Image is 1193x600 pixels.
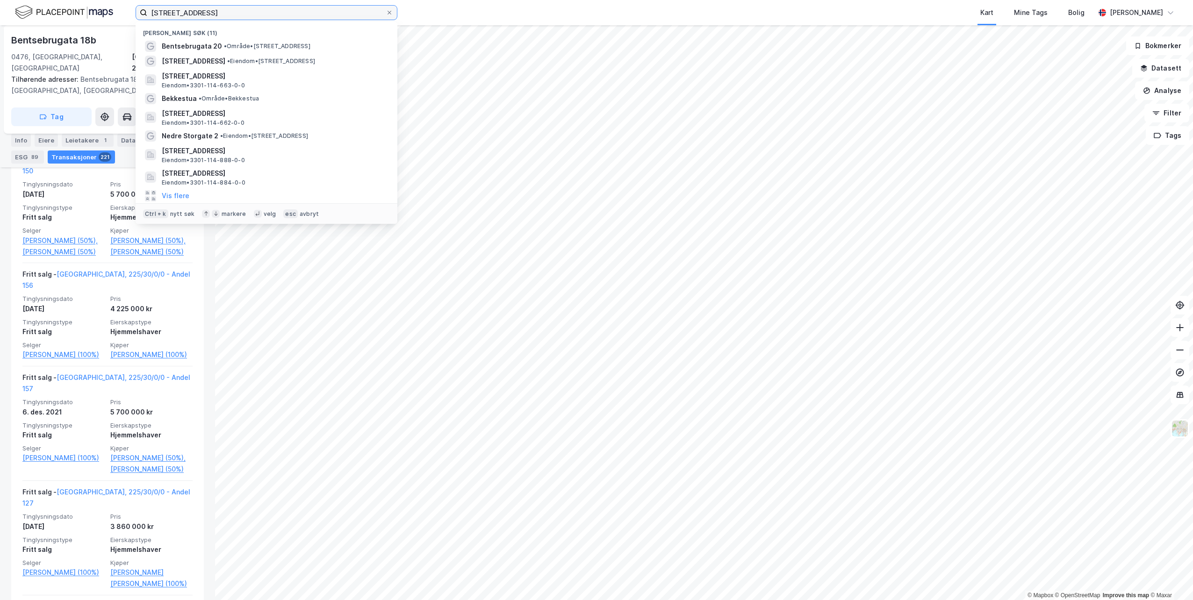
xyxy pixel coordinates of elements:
a: [PERSON_NAME] (50%) [110,246,193,257]
div: 89 [29,152,40,162]
div: Hjemmelshaver [110,544,193,555]
div: Info [11,134,31,147]
a: [PERSON_NAME] (100%) [22,349,105,360]
span: Tinglysningstype [22,536,105,544]
span: Tinglysningsdato [22,513,105,521]
div: 221 [99,152,111,162]
div: 4 225 000 kr [110,303,193,314]
div: avbryt [300,210,319,218]
div: markere [222,210,246,218]
div: Bentsebrugata 18b [11,33,98,48]
div: nytt søk [170,210,195,218]
span: Tilhørende adresser: [11,75,80,83]
span: Kjøper [110,227,193,235]
a: [PERSON_NAME] (50%) [22,246,105,257]
div: [DATE] [22,521,105,532]
span: • [220,132,223,139]
button: Datasett [1132,59,1189,78]
div: Fritt salg [22,544,105,555]
span: Selger [22,227,105,235]
div: Fritt salg [22,326,105,337]
div: Kart [980,7,993,18]
span: Tinglysningsdato [22,295,105,303]
a: [PERSON_NAME] (50%), [22,235,105,246]
button: Analyse [1135,81,1189,100]
button: Tag [11,107,92,126]
span: Tinglysningsdato [22,398,105,406]
span: Pris [110,180,193,188]
div: Hjemmelshaver [110,326,193,337]
div: Hjemmelshaver [110,212,193,223]
span: Pris [110,513,193,521]
div: Bolig [1068,7,1085,18]
div: Hjemmelshaver [110,429,193,441]
div: Fritt salg [22,429,105,441]
span: Tinglysningstype [22,318,105,326]
div: Fritt salg - [22,486,193,513]
div: Fritt salg - [22,269,193,295]
span: [STREET_ADDRESS] [162,145,386,157]
span: Område • Bekkestua [199,95,259,102]
div: 3 860 000 kr [110,521,193,532]
a: [PERSON_NAME] (100%) [110,349,193,360]
input: Søk på adresse, matrikkel, gårdeiere, leietakere eller personer [147,6,386,20]
div: [GEOGRAPHIC_DATA], 225/30 [132,51,204,74]
button: Tags [1146,126,1189,145]
span: Eiendom • 3301-114-663-0-0 [162,82,245,89]
div: ESG [11,150,44,164]
span: Eierskapstype [110,204,193,212]
div: Kontrollprogram for chat [1146,555,1193,600]
a: OpenStreetMap [1055,592,1100,599]
div: Bentsebrugata 18d, [GEOGRAPHIC_DATA], [GEOGRAPHIC_DATA] 18a [11,74,196,96]
img: logo.f888ab2527a4732fd821a326f86c7f29.svg [15,4,113,21]
span: Tinglysningsdato [22,180,105,188]
a: [PERSON_NAME] (100%) [22,452,105,464]
span: Selger [22,559,105,567]
span: Kjøper [110,444,193,452]
a: [GEOGRAPHIC_DATA], 225/30/0/0 - Andel 156 [22,270,190,289]
button: Vis flere [162,190,189,201]
span: Eierskapstype [110,318,193,326]
a: [PERSON_NAME] (50%), [110,452,193,464]
span: Selger [22,444,105,452]
button: Filter [1144,104,1189,122]
div: Fritt salg - [22,372,193,398]
span: Pris [110,398,193,406]
span: Eierskapstype [110,536,193,544]
span: [STREET_ADDRESS] [162,168,386,179]
span: Eiendom • 3301-114-662-0-0 [162,119,244,127]
span: Eiendom • 3301-114-888-0-0 [162,157,245,164]
span: Eiendom • 3301-114-884-0-0 [162,179,245,186]
a: [PERSON_NAME] [PERSON_NAME] (100%) [110,567,193,589]
span: Kjøper [110,559,193,567]
img: Z [1171,420,1189,437]
div: 6. des. 2021 [22,407,105,418]
iframe: Chat Widget [1146,555,1193,600]
span: • [224,43,227,50]
span: Bentsebrugata 20 [162,41,222,52]
a: [PERSON_NAME] (100%) [22,567,105,578]
span: Tinglysningstype [22,204,105,212]
div: [PERSON_NAME] [1110,7,1163,18]
span: Selger [22,341,105,349]
div: velg [264,210,276,218]
button: Bokmerker [1126,36,1189,55]
div: 5 700 000 kr [110,407,193,418]
span: Nedre Storgate 2 [162,130,218,142]
div: 0476, [GEOGRAPHIC_DATA], [GEOGRAPHIC_DATA] [11,51,132,74]
span: • [199,95,201,102]
div: esc [283,209,298,219]
div: Fritt salg - [22,155,193,181]
a: [GEOGRAPHIC_DATA], 225/30/0/0 - Andel 127 [22,488,190,507]
a: [PERSON_NAME] (50%) [110,464,193,475]
span: Eiendom • [STREET_ADDRESS] [220,132,308,140]
div: [PERSON_NAME] søk (11) [136,22,397,39]
div: Eiere [35,134,58,147]
div: Transaksjoner [48,150,115,164]
span: [STREET_ADDRESS] [162,56,225,67]
div: Datasett [117,134,152,147]
div: 5 700 000 kr [110,189,193,200]
div: Mine Tags [1014,7,1048,18]
a: Improve this map [1103,592,1149,599]
div: Ctrl + k [143,209,168,219]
